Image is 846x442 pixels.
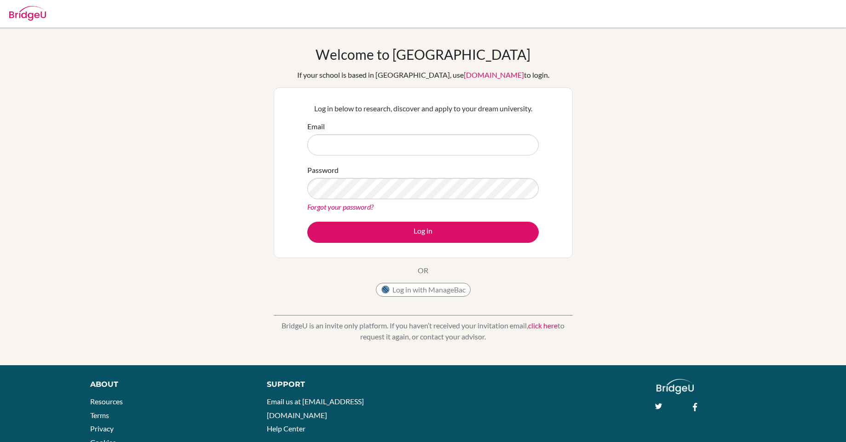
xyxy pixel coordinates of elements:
a: click here [528,321,558,330]
img: Bridge-U [9,6,46,21]
a: Terms [90,411,109,419]
div: If your school is based in [GEOGRAPHIC_DATA], use to login. [297,69,549,80]
a: Email us at [EMAIL_ADDRESS][DOMAIN_NAME] [267,397,364,419]
div: About [90,379,246,390]
h1: Welcome to [GEOGRAPHIC_DATA] [316,46,530,63]
img: logo_white@2x-f4f0deed5e89b7ecb1c2cc34c3e3d731f90f0f143d5ea2071677605dd97b5244.png [656,379,694,394]
a: Forgot your password? [307,202,374,211]
button: Log in with ManageBac [376,283,471,297]
a: Privacy [90,424,114,433]
div: Support [267,379,413,390]
label: Email [307,121,325,132]
label: Password [307,165,339,176]
p: BridgeU is an invite only platform. If you haven’t received your invitation email, to request it ... [274,320,573,342]
p: OR [418,265,428,276]
a: Resources [90,397,123,406]
button: Log in [307,222,539,243]
p: Log in below to research, discover and apply to your dream university. [307,103,539,114]
a: Help Center [267,424,305,433]
a: [DOMAIN_NAME] [464,70,524,79]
